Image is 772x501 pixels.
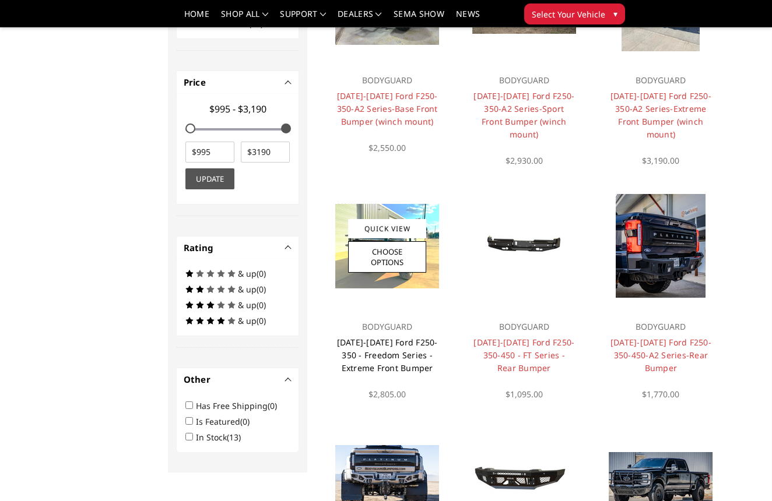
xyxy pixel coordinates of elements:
[257,284,266,295] span: (0)
[196,416,257,427] label: Is Featured
[610,320,712,334] p: BODYGUARD
[336,320,438,334] p: BODYGUARD
[184,241,292,255] h4: Rating
[348,241,426,273] a: Choose Options
[456,10,480,27] a: News
[473,337,574,373] a: [DATE]-[DATE] Ford F250-350-450 - FT Series - Rear Bumper
[337,90,438,127] a: [DATE]-[DATE] Ford F250-350-A2 Series-Base Front Bumper (winch mount)
[369,389,406,400] span: $2,805.00
[238,268,257,279] span: & up
[532,8,605,20] span: Select Your Vehicle
[240,416,250,427] span: (0)
[338,10,382,27] a: Dealers
[238,315,257,326] span: & up
[336,73,438,87] p: BODYGUARD
[280,10,326,27] a: Support
[610,73,712,87] p: BODYGUARD
[642,389,679,400] span: $1,770.00
[613,8,617,20] span: ▾
[642,155,679,166] span: $3,190.00
[473,90,574,140] a: [DATE]-[DATE] Ford F250-350-A2 Series-Sport Front Bumper (winch mount)
[241,142,290,163] input: $3190
[257,268,266,279] span: (0)
[610,337,711,373] a: [DATE]-[DATE] Ford F250-350-450-A2 Series-Rear Bumper
[524,3,625,24] button: Select Your Vehicle
[286,376,292,382] button: -
[394,10,444,27] a: SEMA Show
[221,10,268,27] a: shop all
[185,142,235,163] input: $995
[227,432,241,443] span: (13)
[184,10,209,27] a: Home
[286,245,292,250] button: -
[506,155,543,166] span: $2,930.00
[257,299,266,311] span: (0)
[348,219,426,238] a: Quick View
[473,320,575,334] p: BODYGUARD
[238,284,257,295] span: & up
[184,76,292,89] h4: Price
[196,432,248,443] label: In Stock
[268,400,277,411] span: (0)
[610,90,711,140] a: [DATE]-[DATE] Ford F250-350-A2 Series-Extreme Front Bumper (winch mount)
[257,315,266,326] span: (0)
[473,73,575,87] p: BODYGUARD
[506,389,543,400] span: $1,095.00
[337,337,438,373] a: [DATE]-[DATE] Ford F250-350 - Freedom Series - Extreme Front Bumper
[196,400,284,411] label: Has Free Shipping
[238,299,257,311] span: & up
[184,373,292,386] h4: Other
[369,142,406,153] span: $2,550.00
[185,168,235,189] button: Update
[286,79,292,85] button: -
